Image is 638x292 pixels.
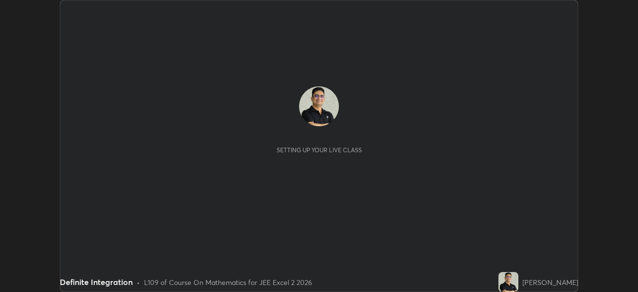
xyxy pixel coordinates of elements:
img: 80a8f8f514494e9a843945b90b7e7503.jpg [299,86,339,126]
div: L109 of Course On Mathematics for JEE Excel 2 2026 [144,277,312,288]
div: • [137,277,140,288]
img: 80a8f8f514494e9a843945b90b7e7503.jpg [498,272,518,292]
div: Definite Integration [60,276,133,288]
div: Setting up your live class [277,146,362,154]
div: [PERSON_NAME] [522,277,578,288]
